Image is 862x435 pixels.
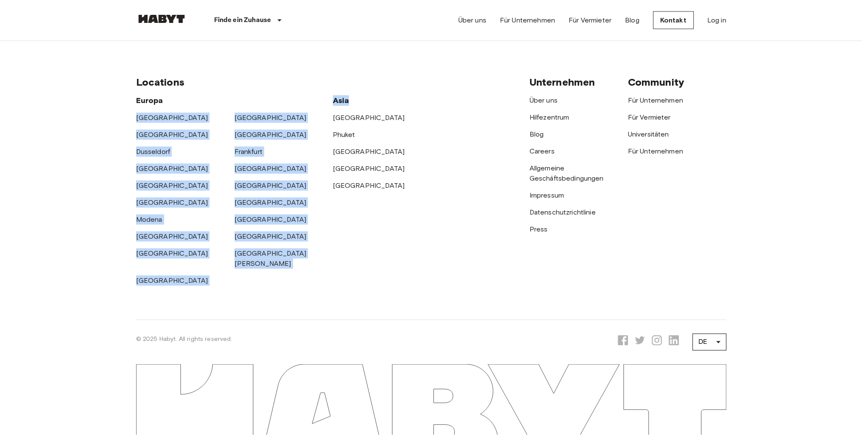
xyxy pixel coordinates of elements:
a: Für Vermieter [569,15,611,25]
a: Dusseldorf [136,148,170,156]
a: Press [530,225,548,233]
a: Hilfezentrum [530,113,569,121]
a: [GEOGRAPHIC_DATA] [136,114,208,122]
a: [GEOGRAPHIC_DATA] [234,165,307,173]
span: Locations [136,76,184,88]
a: [GEOGRAPHIC_DATA] [234,232,307,240]
a: [GEOGRAPHIC_DATA] [333,114,405,122]
a: Opens a new tab to Habyt LinkedIn page [669,335,679,349]
a: Universitäten [628,130,669,138]
a: Opens a new tab to Habyt X page [635,335,645,349]
a: Phuket [333,131,355,139]
a: Log in [707,15,726,25]
a: Für Unternehmen [628,147,683,155]
a: Opens a new tab to Habyt Facebook page [618,335,628,349]
a: Kontakt [653,11,694,29]
a: Über uns [530,96,558,104]
a: [GEOGRAPHIC_DATA] [234,131,307,139]
a: [GEOGRAPHIC_DATA] [136,181,208,190]
img: Habyt [136,15,187,23]
a: Blog [530,130,544,138]
span: Europa [136,96,163,105]
a: Opens a new tab to Habyt Instagram page [652,335,662,349]
a: Über uns [458,15,486,25]
a: [GEOGRAPHIC_DATA] [333,148,405,156]
a: [GEOGRAPHIC_DATA] [136,131,208,139]
a: Impressum [530,191,564,199]
a: Für Unternehmen [628,96,683,104]
a: Modena [136,215,162,223]
span: Community [628,76,684,88]
a: [GEOGRAPHIC_DATA] [234,198,307,206]
a: [GEOGRAPHIC_DATA] [136,165,208,173]
a: [GEOGRAPHIC_DATA] [333,165,405,173]
a: Blog [625,15,639,25]
a: Frankfurt [234,148,262,156]
span: Unternehmen [530,76,595,88]
a: [GEOGRAPHIC_DATA] [136,198,208,206]
a: [GEOGRAPHIC_DATA] [234,181,307,190]
a: [GEOGRAPHIC_DATA] [136,276,208,284]
span: © 2025 Habyt. All rights reserved. [136,335,232,343]
a: Für Vermieter [628,113,671,121]
a: [GEOGRAPHIC_DATA] [136,249,208,257]
a: Careers [530,147,555,155]
a: [GEOGRAPHIC_DATA] [333,181,405,190]
div: DE [692,330,726,354]
p: Finde ein Zuhause [214,15,271,25]
a: [GEOGRAPHIC_DATA] [234,114,307,122]
a: Allgemeine Geschäftsbedingungen [530,164,604,182]
span: Asia [333,96,349,105]
a: Für Unternehmen [500,15,555,25]
a: [GEOGRAPHIC_DATA] [234,215,307,223]
a: [GEOGRAPHIC_DATA][PERSON_NAME] [234,249,307,268]
a: Datenschutzrichtlinie [530,208,596,216]
a: [GEOGRAPHIC_DATA] [136,232,208,240]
